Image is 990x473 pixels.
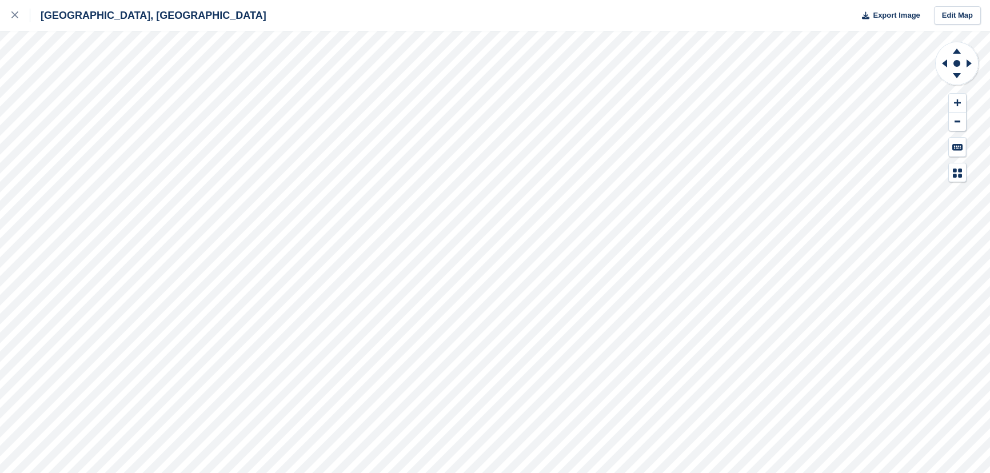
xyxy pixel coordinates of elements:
[949,113,966,131] button: Zoom Out
[949,94,966,113] button: Zoom In
[30,9,266,22] div: [GEOGRAPHIC_DATA], [GEOGRAPHIC_DATA]
[855,6,920,25] button: Export Image
[934,6,981,25] a: Edit Map
[949,163,966,182] button: Map Legend
[949,138,966,157] button: Keyboard Shortcuts
[873,10,920,21] span: Export Image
